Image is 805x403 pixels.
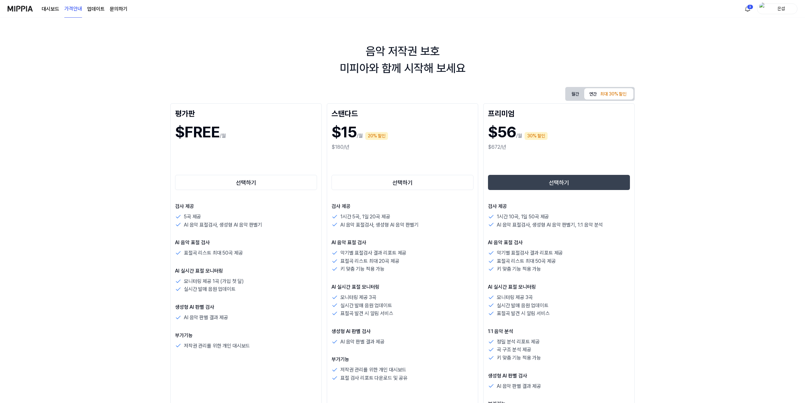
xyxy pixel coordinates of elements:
p: 부가기능 [175,332,317,339]
p: 5곡 제공 [184,213,201,221]
div: $672/년 [488,143,630,151]
a: 선택하기 [488,174,630,191]
button: 선택하기 [175,175,317,190]
p: AI 음악 표절 검사 [332,239,473,246]
p: 악기별 표절검사 결과 리포트 제공 [340,249,406,257]
a: 가격안내 [64,0,82,18]
p: 1:1 음악 분석 [488,328,630,335]
h1: $15 [332,121,357,143]
p: AI 음악 판별 결과 제공 [340,338,385,346]
p: 실시간 발매 음원 업데이트 [340,302,392,310]
p: 저작권 관리를 위한 개인 대시보드 [184,342,250,350]
div: 30% 할인 [525,132,548,140]
p: 곡 구조 분석 제공 [497,346,531,354]
p: 표절곡 리스트 최대 50곡 제공 [497,257,555,265]
p: 1시간 10곡, 1일 50곡 제공 [497,213,549,221]
div: 3 [747,4,753,9]
button: 선택하기 [332,175,473,190]
p: 부가기능 [332,356,473,363]
a: 업데이트 [87,5,105,13]
p: 저작권 관리를 위한 개인 대시보드 [340,366,406,374]
p: /월 [220,132,226,140]
div: 20% 할인 [365,132,388,140]
p: 표절곡 리스트 최대 50곡 제공 [184,249,243,257]
a: 선택하기 [175,174,317,191]
p: 1시간 5곡, 1일 20곡 제공 [340,213,390,221]
p: 검사 제공 [332,203,473,210]
div: 스탠다드 [332,108,473,118]
p: 표절곡 리스트 최대 20곡 제공 [340,257,399,265]
p: 모니터링 제공 3곡 [340,293,376,302]
button: profile은섭 [757,3,797,14]
p: 키 맞춤 기능 적용 가능 [497,265,541,273]
p: AI 실시간 표절 모니터링 [332,283,473,291]
p: 표절곡 발견 시 알림 서비스 [340,309,393,318]
p: /월 [516,132,522,140]
p: /월 [357,132,363,140]
a: 대시보드 [42,5,59,13]
p: 검사 제공 [488,203,630,210]
p: 표절곡 발견 시 알림 서비스 [497,309,550,318]
p: 키 맞춤 기능 적용 가능 [497,354,541,362]
p: 키 맞춤 기능 적용 가능 [340,265,385,273]
button: 알림3 [743,4,753,14]
a: 문의하기 [110,5,127,13]
p: 정밀 분석 리포트 제공 [497,338,540,346]
p: 모니터링 제공 3곡 [497,293,532,302]
p: AI 실시간 표절 모니터링 [488,283,630,291]
button: 연간 [584,88,633,100]
p: AI 음악 표절검사, 생성형 AI 음악 판별기 [184,221,262,229]
div: 프리미엄 [488,108,630,118]
p: 생성형 AI 판별 검사 [332,328,473,335]
p: AI 음악 표절검사, 생성형 AI 음악 판별기, 1:1 음악 분석 [497,221,603,229]
h1: $FREE [175,121,220,143]
p: AI 음악 판별 결과 제공 [497,382,541,390]
p: AI 음악 표절검사, 생성형 AI 음악 판별기 [340,221,419,229]
a: 선택하기 [332,174,473,191]
img: 알림 [744,5,751,13]
p: AI 음악 판별 결과 제공 [184,314,228,322]
p: 표절 검사 리포트 다운로드 및 공유 [340,374,408,382]
div: 최대 30% 할인 [598,89,628,99]
p: 실시간 발매 음원 업데이트 [184,285,236,293]
p: AI 음악 표절 검사 [175,239,317,246]
p: 악기별 표절검사 결과 리포트 제공 [497,249,563,257]
p: 검사 제공 [175,203,317,210]
div: $180/년 [332,143,473,151]
p: AI 실시간 표절 모니터링 [175,267,317,275]
button: 월간 [567,88,584,100]
button: 선택하기 [488,175,630,190]
p: 모니터링 제공 1곡 (가입 첫 달) [184,277,244,285]
p: 실시간 발매 음원 업데이트 [497,302,549,310]
img: profile [759,3,767,15]
div: 은섭 [769,5,793,12]
p: 생성형 AI 판별 검사 [175,303,317,311]
p: AI 음악 표절 검사 [488,239,630,246]
h1: $56 [488,121,516,143]
div: 평가판 [175,108,317,118]
p: 생성형 AI 판별 검사 [488,372,630,380]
